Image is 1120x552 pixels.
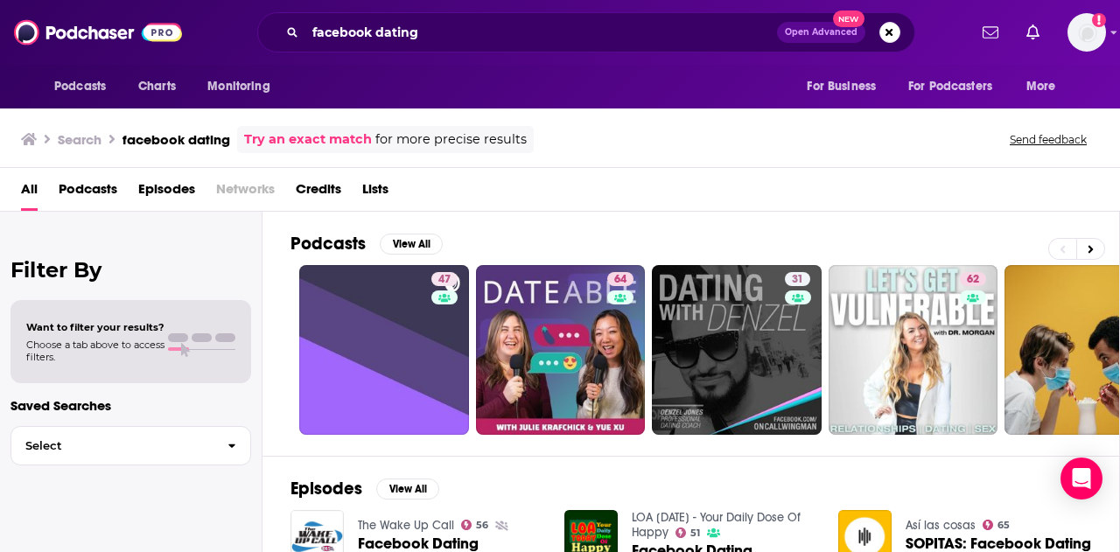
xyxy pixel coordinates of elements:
[476,265,646,435] a: 64
[792,271,803,289] span: 31
[11,440,213,451] span: Select
[1004,132,1092,147] button: Send feedback
[431,272,458,286] a: 47
[675,528,701,538] a: 51
[1026,74,1056,99] span: More
[376,479,439,500] button: View All
[1067,13,1106,52] span: Logged in as collectedstrategies
[10,257,251,283] h2: Filter By
[777,22,865,43] button: Open AdvancedNew
[290,233,366,255] h2: Podcasts
[652,265,822,435] a: 31
[897,70,1018,103] button: open menu
[296,175,341,211] a: Credits
[997,521,1010,529] span: 65
[257,12,915,52] div: Search podcasts, credits, & more...
[960,272,986,286] a: 62
[122,131,230,148] h3: facebook dating
[358,518,454,533] a: The Wake Up Call
[290,478,362,500] h2: Episodes
[127,70,186,103] a: Charts
[794,70,898,103] button: open menu
[138,175,195,211] a: Episodes
[59,175,117,211] a: Podcasts
[785,28,857,37] span: Open Advanced
[380,234,443,255] button: View All
[1067,13,1106,52] img: User Profile
[607,272,633,286] a: 64
[829,265,998,435] a: 62
[690,529,700,537] span: 51
[42,70,129,103] button: open menu
[1019,17,1046,47] a: Show notifications dropdown
[290,478,439,500] a: EpisodesView All
[358,536,479,551] a: Facebook Dating
[461,520,489,530] a: 56
[14,16,182,49] img: Podchaser - Follow, Share and Rate Podcasts
[10,397,251,414] p: Saved Searches
[1014,70,1078,103] button: open menu
[21,175,38,211] a: All
[375,129,527,150] span: for more precise results
[833,10,864,27] span: New
[983,520,1011,530] a: 65
[1067,13,1106,52] button: Show profile menu
[632,510,801,540] a: LOA Today - Your Daily Dose Of Happy
[908,74,992,99] span: For Podcasters
[290,233,443,255] a: PodcastsView All
[10,426,251,465] button: Select
[54,74,106,99] span: Podcasts
[906,518,976,533] a: Así las cosas
[216,175,275,211] span: Networks
[967,271,979,289] span: 62
[785,272,810,286] a: 31
[58,131,101,148] h3: Search
[438,271,451,289] span: 47
[906,536,1091,551] a: SOPITAS: Facebook Dating
[26,339,164,363] span: Choose a tab above to access filters.
[305,18,777,46] input: Search podcasts, credits, & more...
[614,271,626,289] span: 64
[138,74,176,99] span: Charts
[1060,458,1102,500] div: Open Intercom Messenger
[207,74,269,99] span: Monitoring
[195,70,292,103] button: open menu
[807,74,876,99] span: For Business
[244,129,372,150] a: Try an exact match
[476,521,488,529] span: 56
[976,17,1005,47] a: Show notifications dropdown
[26,321,164,333] span: Want to filter your results?
[362,175,388,211] a: Lists
[1092,13,1106,27] svg: Add a profile image
[299,265,469,435] a: 47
